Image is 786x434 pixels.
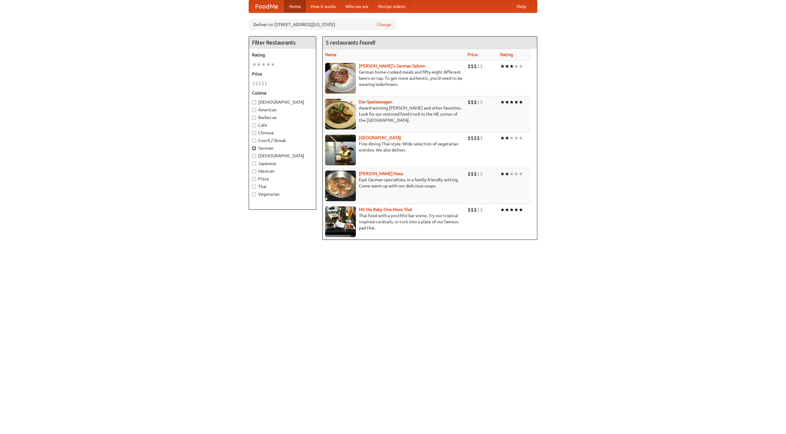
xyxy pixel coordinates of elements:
li: $ [477,135,480,141]
li: ★ [500,171,505,177]
a: [PERSON_NAME]'s German Saloon [359,63,425,68]
img: kohlhaus.jpg [325,171,356,201]
label: German [252,145,313,151]
li: $ [477,63,480,70]
li: ★ [509,99,514,106]
li: ★ [514,135,519,141]
label: Vegetarian [252,191,313,197]
p: German home-cooked meals and fifty-eight different beers on tap. To get more authentic, you'd nee... [325,69,463,87]
li: $ [474,206,477,213]
li: $ [480,63,483,70]
input: Mexican [252,169,256,173]
li: $ [474,99,477,106]
li: $ [474,135,477,141]
li: ★ [505,99,509,106]
li: $ [264,80,267,87]
label: [DEMOGRAPHIC_DATA] [252,99,313,105]
img: babythai.jpg [325,206,356,237]
label: [DEMOGRAPHIC_DATA] [252,153,313,159]
li: ★ [509,63,514,70]
input: Vegetarian [252,192,256,196]
label: Cafe [252,122,313,128]
li: $ [477,171,480,177]
a: Der Speisewagen [359,99,392,104]
label: Thai [252,183,313,190]
li: ★ [514,171,519,177]
a: [GEOGRAPHIC_DATA] [359,135,401,140]
li: $ [468,206,471,213]
li: $ [480,206,483,213]
p: Thai food with a youthful bar scene. Try our tropical inspired cocktails, or tuck into a plate of... [325,213,463,231]
a: Who we are [341,0,373,13]
li: $ [471,63,474,70]
input: German [252,146,256,150]
ng-pluralize: 5 restaurants found! [326,40,375,45]
li: ★ [252,61,257,68]
li: ★ [257,61,261,68]
label: Mexican [252,168,313,174]
li: ★ [519,171,523,177]
a: Price [468,52,478,57]
p: Fine dining Thai-style. Wide selection of vegetarian entrées. We also deliver. [325,141,463,153]
img: speisewagen.jpg [325,99,356,129]
li: ★ [509,135,514,141]
li: ★ [505,63,509,70]
li: $ [468,63,471,70]
li: ★ [519,63,523,70]
label: Czech / Slovak [252,137,313,144]
li: ★ [505,206,509,213]
li: $ [252,80,255,87]
li: $ [480,171,483,177]
li: $ [471,135,474,141]
h5: Rating [252,52,313,58]
a: Help [512,0,531,13]
a: How it works [306,0,341,13]
a: Change [377,21,391,28]
li: ★ [500,206,505,213]
li: ★ [509,206,514,213]
label: Japanese [252,160,313,167]
p: East German specialties, in a family-friendly setting. Come warm up with our delicious soups. [325,177,463,189]
label: American [252,107,313,113]
li: ★ [509,171,514,177]
li: $ [255,80,258,87]
li: ★ [505,171,509,177]
li: $ [471,206,474,213]
h5: Price [252,71,313,77]
div: Deliver to: [STREET_ADDRESS][US_STATE] [249,19,396,30]
a: FoodMe [249,0,284,13]
li: ★ [500,99,505,106]
label: Pizza [252,176,313,182]
h4: Filter Restaurants [249,36,316,49]
li: ★ [500,63,505,70]
img: satay.jpg [325,135,356,165]
input: Barbecue [252,116,256,120]
li: $ [471,99,474,106]
input: Czech / Slovak [252,139,256,143]
li: ★ [261,61,266,68]
p: Award-winning [PERSON_NAME] and other favorites. Look for our restored food truck in the NE corne... [325,105,463,123]
li: ★ [519,135,523,141]
li: $ [261,80,264,87]
a: Recipe videos [373,0,410,13]
input: Japanese [252,162,256,166]
a: [PERSON_NAME] Haus [359,171,403,176]
label: Barbecue [252,114,313,121]
input: [DEMOGRAPHIC_DATA] [252,154,256,158]
li: ★ [266,61,270,68]
input: Cafe [252,123,256,127]
a: Home [284,0,306,13]
li: $ [468,99,471,106]
li: $ [471,171,474,177]
label: Chinese [252,130,313,136]
a: Rating [500,52,513,57]
input: [DEMOGRAPHIC_DATA] [252,100,256,104]
li: ★ [270,61,275,68]
a: Name [325,52,337,57]
a: Hit Me Baby One More Thai [359,207,412,212]
li: ★ [519,206,523,213]
li: $ [468,171,471,177]
li: ★ [505,135,509,141]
